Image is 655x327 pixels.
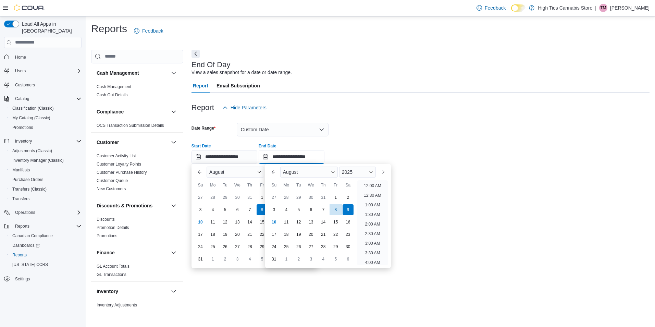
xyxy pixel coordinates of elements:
[269,254,280,265] div: day-31
[361,191,384,199] li: 12:30 AM
[170,138,178,146] button: Customer
[7,175,84,184] button: Purchase Orders
[97,154,136,158] a: Customer Activity List
[12,158,64,163] span: Inventory Manager (Classic)
[19,21,82,34] span: Load All Apps in [GEOGRAPHIC_DATA]
[12,233,53,239] span: Canadian Compliance
[10,104,82,112] span: Classification (Classic)
[97,84,131,89] a: Cash Management
[207,204,218,215] div: day-4
[220,217,231,228] div: day-12
[600,4,606,12] span: TM
[97,272,126,277] a: GL Transactions
[231,104,267,111] span: Hide Parameters
[12,125,33,130] span: Promotions
[97,225,129,230] a: Promotion Details
[220,254,231,265] div: day-2
[12,137,82,145] span: Inventory
[7,260,84,269] button: [US_STATE] CCRS
[12,208,82,217] span: Operations
[191,69,292,76] div: View a sales snapshot for a date or date range.
[330,204,341,215] div: day-8
[306,241,317,252] div: day-27
[195,241,206,252] div: day-24
[318,192,329,203] div: day-31
[191,143,211,149] label: Start Date
[97,233,118,239] span: Promotions
[10,147,82,155] span: Adjustments (Classic)
[10,114,82,122] span: My Catalog (Classic)
[1,94,84,104] button: Catalog
[131,24,166,38] a: Feedback
[474,1,508,15] a: Feedback
[318,180,329,191] div: Th
[362,239,383,247] li: 3:00 AM
[15,223,29,229] span: Reports
[194,191,281,265] div: August, 2025
[330,254,341,265] div: day-5
[97,272,126,277] span: GL Transactions
[318,241,329,252] div: day-28
[207,229,218,240] div: day-18
[220,229,231,240] div: day-19
[193,79,208,93] span: Report
[10,114,53,122] a: My Catalog (Classic)
[7,241,84,250] a: Dashboards
[97,123,164,128] span: OCS Transaction Submission Details
[318,254,329,265] div: day-4
[257,192,268,203] div: day-1
[195,217,206,228] div: day-10
[259,150,324,164] input: Press the down key to enter a popover containing a calendar. Press the escape key to close the po...
[15,276,30,282] span: Settings
[232,192,243,203] div: day-30
[343,204,354,215] div: day-9
[7,113,84,123] button: My Catalog (Classic)
[362,249,383,257] li: 3:30 AM
[97,217,115,222] span: Discounts
[306,192,317,203] div: day-30
[12,208,38,217] button: Operations
[343,254,354,265] div: day-6
[10,241,82,250] span: Dashboards
[1,208,84,217] button: Operations
[10,195,82,203] span: Transfers
[10,123,82,132] span: Promotions
[191,104,214,112] h3: Report
[207,254,218,265] div: day-1
[91,262,183,281] div: Finance
[207,167,264,178] div: Button. Open the month selector. August is currently selected.
[269,204,280,215] div: day-3
[293,254,304,265] div: day-2
[1,80,84,90] button: Customers
[1,66,84,76] button: Users
[10,166,82,174] span: Manifests
[12,274,82,283] span: Settings
[343,180,354,191] div: Sa
[257,180,268,191] div: Fr
[10,185,82,193] span: Transfers (Classic)
[281,254,292,265] div: day-1
[10,104,57,112] a: Classification (Classic)
[268,191,354,265] div: August, 2025
[220,204,231,215] div: day-5
[170,108,178,116] button: Compliance
[91,215,183,243] div: Discounts & Promotions
[97,288,118,295] h3: Inventory
[232,254,243,265] div: day-3
[220,101,269,114] button: Hide Parameters
[217,79,260,93] span: Email Subscription
[14,4,45,11] img: Cova
[10,175,46,184] a: Purchase Orders
[293,180,304,191] div: Tu
[170,287,178,295] button: Inventory
[12,252,27,258] span: Reports
[12,177,44,182] span: Purchase Orders
[12,115,50,121] span: My Catalog (Classic)
[12,81,38,89] a: Customers
[1,136,84,146] button: Inventory
[97,178,128,183] span: Customer Queue
[195,204,206,215] div: day-3
[12,53,82,61] span: Home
